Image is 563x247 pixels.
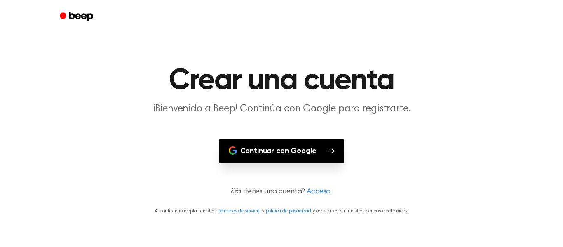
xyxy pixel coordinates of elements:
a: Bip [54,9,101,25]
font: Al continuar, acepta nuestros [155,209,217,214]
font: Crear una cuenta [169,66,394,96]
font: ¿Ya tienes una cuenta? [231,188,305,195]
a: Acceso [307,186,331,198]
button: Continuar con Google [219,139,345,163]
font: y [262,209,264,214]
a: política de privacidad [266,209,311,214]
font: ¡Bienvenido a Beep! Continúa con Google para registrarte. [153,104,411,114]
a: términos de servicio [218,209,260,214]
font: y acepta recibir nuestros correos electrónicos. [313,209,408,214]
font: Acceso [307,188,331,195]
font: Continuar con Google [240,147,317,155]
